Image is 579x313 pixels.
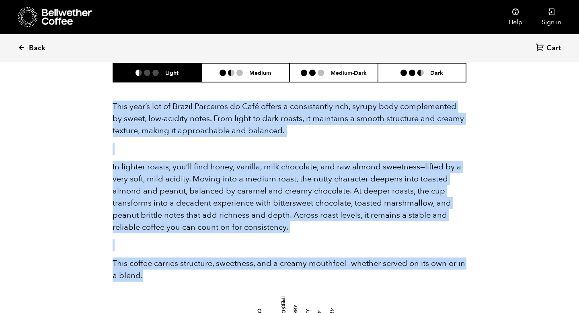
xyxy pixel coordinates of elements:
span: Cart [546,43,561,53]
span: Back [29,43,45,53]
h6: Dark [430,69,443,76]
p: This coffee carries structure, sweetness, and a creamy mouthfeel—whether served on its own or in ... [113,257,466,282]
h6: Medium [249,69,271,76]
h6: Light [165,69,179,76]
a: Cart [536,43,563,54]
h6: Medium-Dark [331,69,367,76]
p: This year’s lot of Brazil Parceiros do Café offers a consistently rich, syrupy body complemented ... [113,101,466,137]
p: In lighter roasts, you’ll find honey, vanilla, milk chocolate, and raw almond sweetness—lifted by... [113,161,466,233]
